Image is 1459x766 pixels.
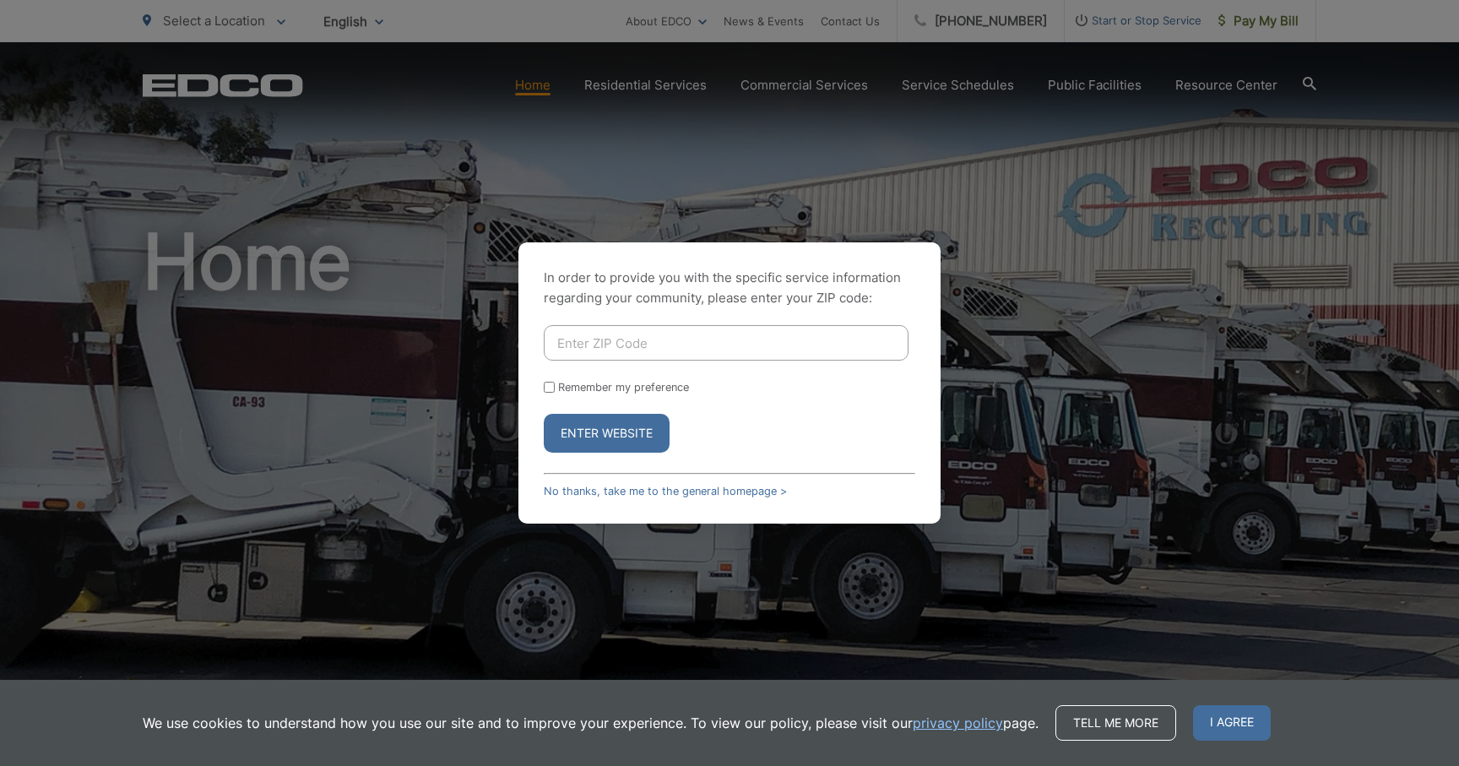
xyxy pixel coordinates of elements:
[143,713,1039,733] p: We use cookies to understand how you use our site and to improve your experience. To view our pol...
[1055,705,1176,741] a: Tell me more
[558,381,689,394] label: Remember my preference
[544,325,908,361] input: Enter ZIP Code
[913,713,1003,733] a: privacy policy
[544,414,670,453] button: Enter Website
[544,268,915,308] p: In order to provide you with the specific service information regarding your community, please en...
[544,485,787,497] a: No thanks, take me to the general homepage >
[1193,705,1271,741] span: I agree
